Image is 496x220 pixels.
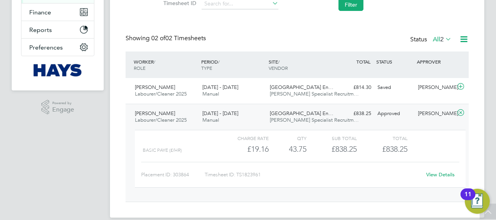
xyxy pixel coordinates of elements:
[29,26,52,34] span: Reports
[306,143,357,156] div: £838.25
[357,133,407,143] div: Total
[356,59,370,65] span: TOTAL
[382,144,407,154] span: £838.25
[135,117,187,123] span: Labourer/Cleaner 2025
[202,84,238,90] span: [DATE] - [DATE]
[415,107,455,120] div: [PERSON_NAME]
[334,81,374,94] div: £814.30
[34,64,82,76] img: hays-logo-retina.png
[270,110,333,117] span: [GEOGRAPHIC_DATA] En…
[270,84,333,90] span: [GEOGRAPHIC_DATA] En…
[151,34,206,42] span: 02 Timesheets
[202,117,219,123] span: Manual
[141,169,205,181] div: Placement ID: 303864
[202,90,219,97] span: Manual
[205,169,421,181] div: Timesheet ID: TS1823961
[278,59,280,65] span: /
[151,34,165,42] span: 02 of
[52,106,74,113] span: Engage
[464,194,471,204] div: 11
[218,133,269,143] div: Charge rate
[267,55,334,75] div: SITE
[433,35,452,43] label: All
[41,100,74,115] a: Powered byEngage
[415,55,455,69] div: APPROVER
[135,84,175,90] span: [PERSON_NAME]
[21,21,94,38] button: Reports
[465,189,490,214] button: Open Resource Center, 11 new notifications
[270,117,359,123] span: [PERSON_NAME] Specialist Recruitm…
[21,4,94,21] button: Finance
[410,34,453,45] div: Status
[269,133,306,143] div: QTY
[201,65,212,71] span: TYPE
[143,147,182,153] span: Basic PAYE (£/HR)
[134,65,145,71] span: ROLE
[199,55,267,75] div: PERIOD
[218,143,269,156] div: £19.16
[269,65,288,71] span: VENDOR
[374,55,415,69] div: STATUS
[135,110,175,117] span: [PERSON_NAME]
[202,110,238,117] span: [DATE] - [DATE]
[426,171,455,178] a: View Details
[218,59,220,65] span: /
[126,34,207,43] div: Showing
[269,143,306,156] div: 43.75
[154,59,155,65] span: /
[270,90,359,97] span: [PERSON_NAME] Specialist Recruitm…
[306,133,357,143] div: Sub Total
[21,39,94,56] button: Preferences
[29,44,63,51] span: Preferences
[415,81,455,94] div: [PERSON_NAME]
[132,55,199,75] div: WORKER
[52,100,74,106] span: Powered by
[374,81,415,94] div: Saved
[440,35,444,43] span: 2
[334,107,374,120] div: £838.25
[21,64,94,76] a: Go to home page
[29,9,51,16] span: Finance
[135,90,187,97] span: Labourer/Cleaner 2025
[374,107,415,120] div: Approved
